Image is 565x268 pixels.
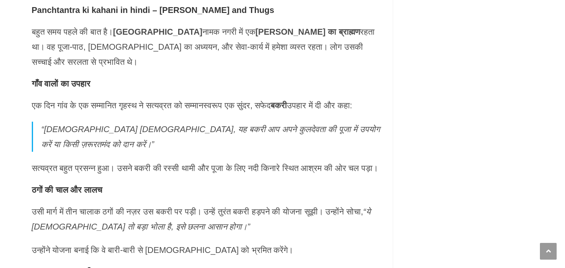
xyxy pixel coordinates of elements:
strong: [GEOGRAPHIC_DATA] [113,27,202,36]
h2: गाँव वालों का उपहार [32,78,380,89]
h2: ठगों की चाल और लालच [32,184,380,196]
a: Scroll to the top of the page [540,243,557,260]
h2: Panchtantra ki kahani in hindi – [PERSON_NAME] and Thugs [32,4,380,16]
p: सत्यव्रत बहुत प्रसन्न हुआ। उसने बकरी की रस्सी थामी और पूजा के लिए नदी किनारे स्थित आश्रम की ओर चल... [32,161,380,176]
p: उसी मार्ग में तीन चालाक ठगों की नज़र उस बकरी पर पड़ी। उन्हें तुरंत बकरी हड़पने की योजना सूझी। उन्... [32,204,380,234]
p: “[DEMOGRAPHIC_DATA] [DEMOGRAPHIC_DATA], यह बकरी आप अपने कुलदेवता की पूजा में उपयोग करें या किसी ज... [41,122,380,152]
em: “ये [DEMOGRAPHIC_DATA] तो बड़ा भोला है, इसे छलना आसान होगा।” [32,207,371,231]
strong: [PERSON_NAME] का ब्राह्मण [256,27,360,36]
p: बहुत समय पहले की बात है। नामक नगरी में एक रहता था। वह पूजा-पाठ, [DEMOGRAPHIC_DATA] का अध्ययन, और ... [32,24,380,69]
p: एक दिन गांव के एक सम्मानित गृहस्थ ने सत्यव्रत को सम्मानस्वरूप एक सुंदर, सफेद उपहार में दी और कहा: [32,98,380,113]
strong: बकरी [271,101,287,110]
p: उन्होंने योजना बनाई कि वे बारी-बारी से [DEMOGRAPHIC_DATA] को भ्रमित करेंगे। [32,242,380,258]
